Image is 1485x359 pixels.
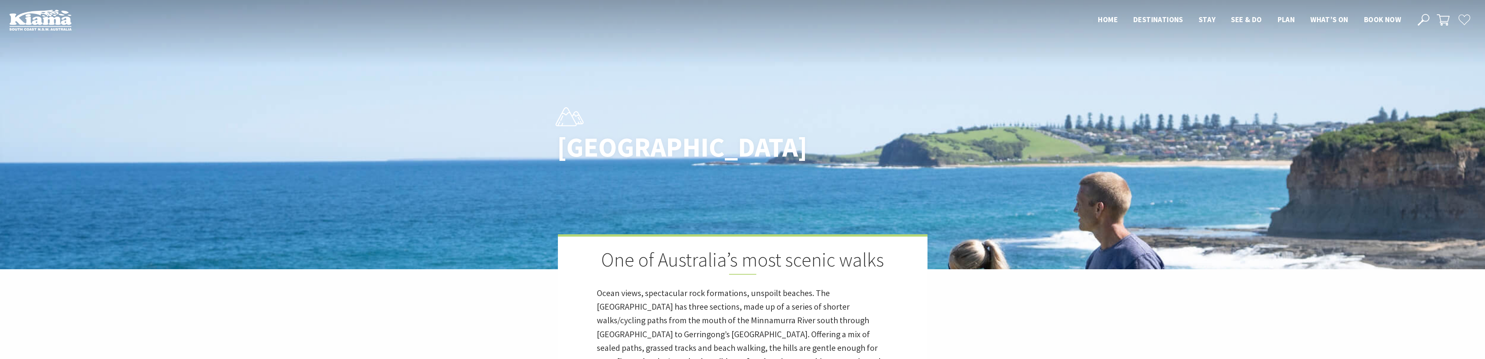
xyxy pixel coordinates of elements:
span: See & Do [1231,15,1262,24]
span: What’s On [1310,15,1348,24]
span: Destinations [1133,15,1183,24]
h2: One of Australia’s most scenic walks [597,248,889,275]
span: Stay [1199,15,1216,24]
span: Book now [1364,15,1401,24]
span: Home [1098,15,1118,24]
h1: [GEOGRAPHIC_DATA] [557,132,777,162]
img: Kiama Logo [9,9,72,31]
span: Plan [1278,15,1295,24]
nav: Main Menu [1090,14,1409,26]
